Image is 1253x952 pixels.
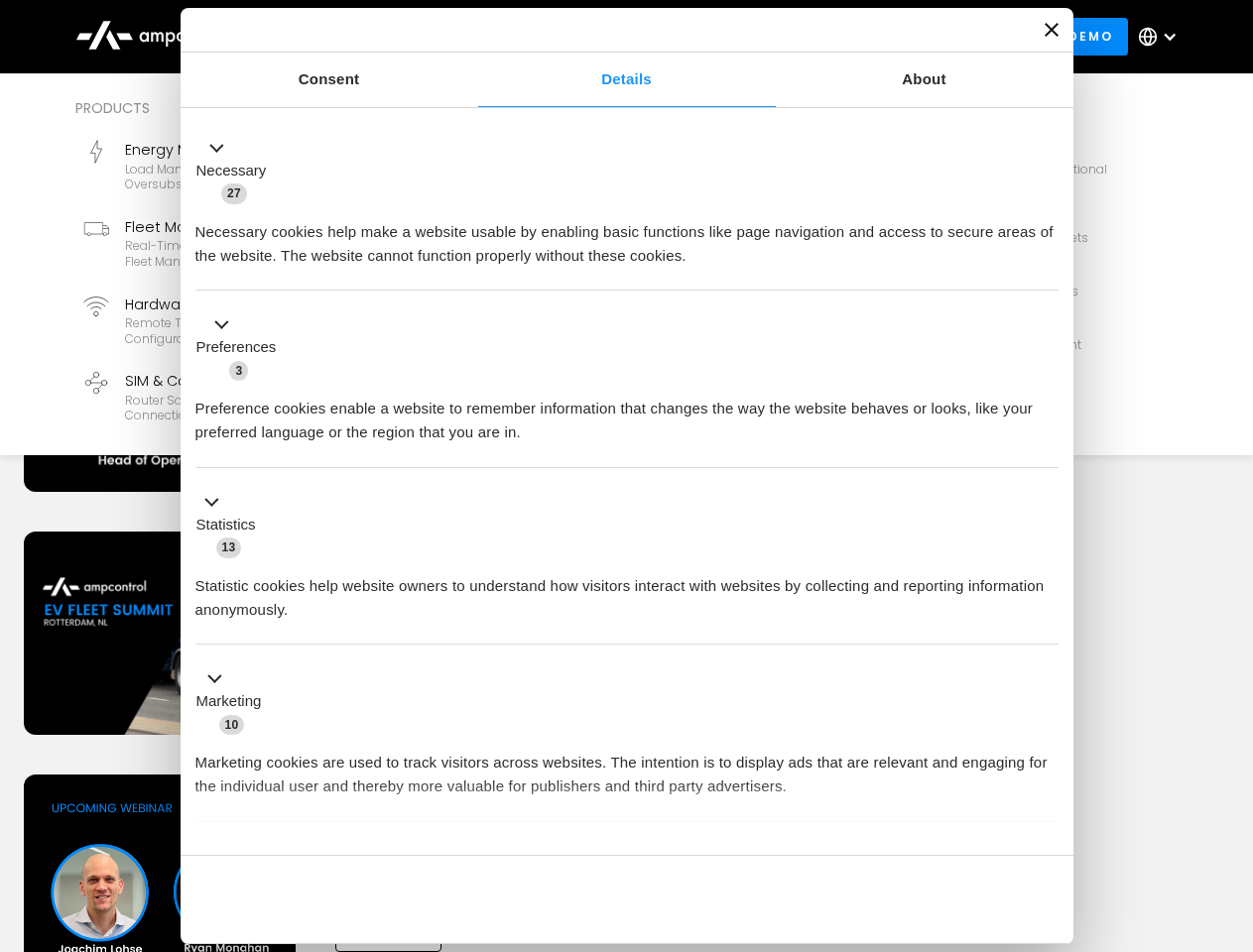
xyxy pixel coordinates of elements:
button: Marketing (10) [195,667,274,737]
div: Products [75,97,718,119]
a: Energy ManagementLoad management, cost optimization, oversubscription [75,131,393,200]
div: Energy Management [125,139,385,161]
span: 3 [229,361,248,381]
button: Unclassified (2) [195,844,358,869]
button: Necessary (27) [195,136,279,205]
label: Necessary [196,160,267,182]
div: Load management, cost optimization, oversubscription [125,162,385,192]
a: Details [478,53,776,107]
span: 13 [216,537,242,557]
a: Fleet ManagementReal-time GPS, SoC, efficiency monitoring, fleet management [75,208,393,278]
span: 10 [219,715,245,735]
div: SIM & Connectivity [125,370,385,392]
label: Statistics [196,514,256,536]
a: SIM & ConnectivityRouter Solutions, SIM Cards, Secure Data Connection [75,362,393,431]
div: Real-time GPS, SoC, efficiency monitoring, fleet management [125,238,385,269]
div: Router Solutions, SIM Cards, Secure Data Connection [125,393,385,423]
div: Fleet Management [125,216,385,238]
a: About [776,53,1073,107]
div: Preference cookies enable a website to remember information that changes the way the website beha... [195,382,1059,444]
button: Close banner [1045,23,1059,37]
button: Preferences (3) [195,313,289,383]
div: Marketing cookies are used to track visitors across websites. The intention is to display ads tha... [195,736,1059,798]
label: Marketing [196,690,262,713]
span: 2 [327,847,346,867]
div: Hardware Diagnostics [125,294,385,315]
button: Statistics (13) [195,490,268,559]
a: Consent [181,53,478,107]
button: Okay [773,871,1058,928]
div: Statistic cookies help website owners to understand how visitors interact with websites by collec... [195,559,1059,622]
div: Necessary cookies help make a website usable by enabling basic functions like page navigation and... [195,205,1059,268]
a: Hardware DiagnosticsRemote troubleshooting, charger logs, configurations, diagnostic files [75,286,393,355]
div: Remote troubleshooting, charger logs, configurations, diagnostic files [125,315,385,346]
label: Preferences [196,336,277,359]
span: 27 [221,183,247,203]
